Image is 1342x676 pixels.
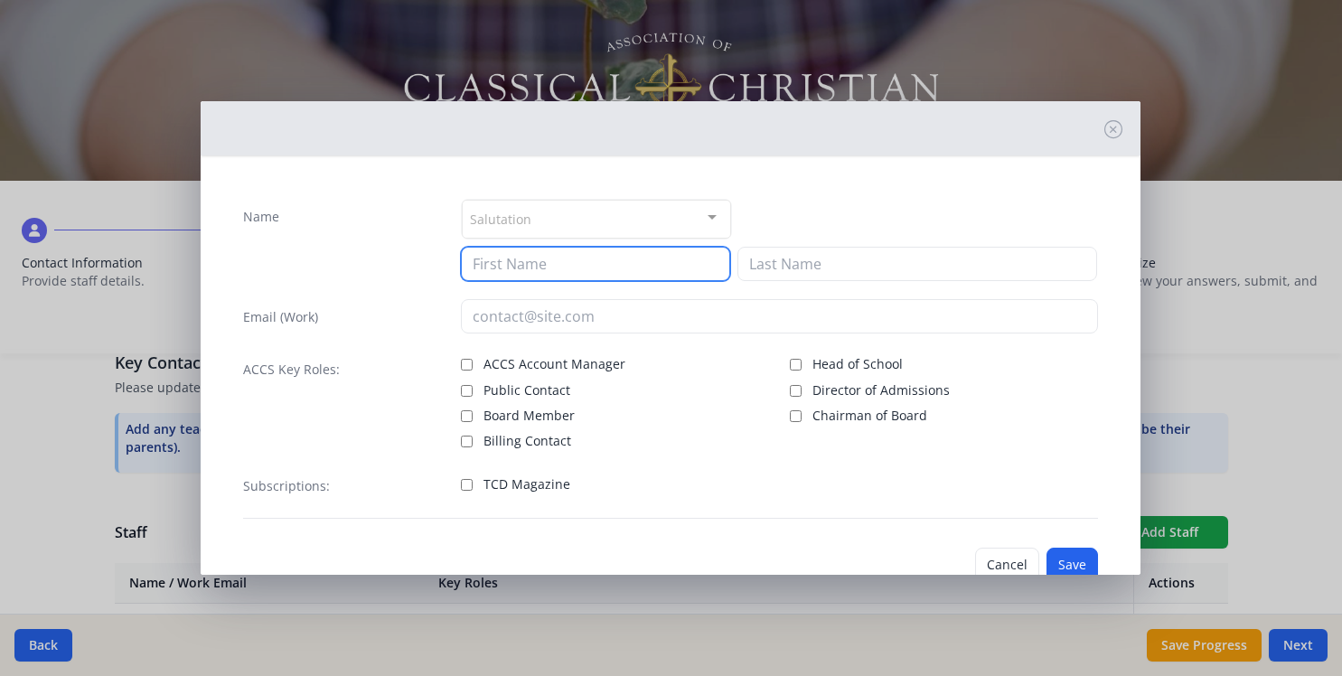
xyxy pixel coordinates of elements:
input: contact@site.com [461,299,1097,333]
input: Board Member [461,410,473,422]
input: TCD Magazine [461,479,473,491]
input: Billing Contact [461,436,473,447]
input: Public Contact [461,385,473,397]
span: Salutation [470,208,531,229]
button: Save [1046,548,1098,582]
input: ACCS Account Manager [461,359,473,371]
input: Last Name [737,247,1098,281]
label: ACCS Key Roles: [243,361,340,379]
input: Director of Admissions [790,385,802,397]
span: Public Contact [483,381,570,399]
span: Billing Contact [483,432,571,450]
span: Chairman of Board [812,407,927,425]
label: Email (Work) [243,308,318,326]
input: First Name [461,247,729,281]
span: TCD Magazine [483,475,570,493]
button: Cancel [975,548,1039,582]
input: Chairman of Board [790,410,802,422]
span: ACCS Account Manager [483,355,625,373]
span: Head of School [812,355,903,373]
input: Head of School [790,359,802,371]
label: Name [243,208,279,226]
span: Board Member [483,407,575,425]
label: Subscriptions: [243,477,330,495]
span: Director of Admissions [812,381,950,399]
